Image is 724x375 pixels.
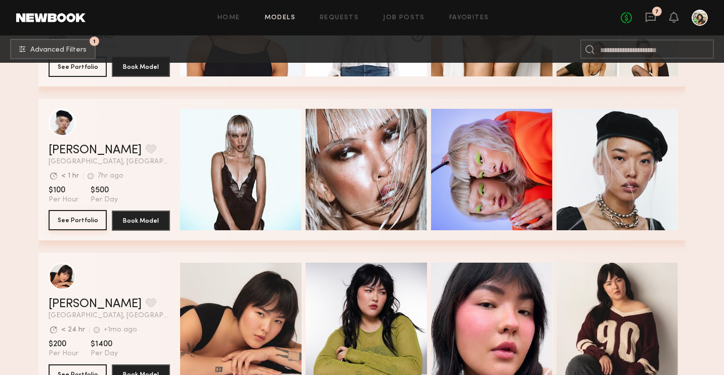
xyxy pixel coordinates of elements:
[61,173,79,180] div: < 1 hr
[49,185,78,195] span: $100
[645,12,656,24] a: 7
[218,15,240,21] a: Home
[91,185,118,195] span: $500
[30,47,87,54] span: Advanced Filters
[49,210,107,230] button: See Portfolio
[49,195,78,204] span: Per Hour
[10,39,96,59] button: 1Advanced Filters
[265,15,295,21] a: Models
[49,57,107,77] button: See Portfolio
[655,9,659,15] div: 7
[49,298,142,310] a: [PERSON_NAME]
[93,39,96,44] span: 1
[112,211,170,231] button: Book Model
[98,173,123,180] div: 7hr ago
[104,326,137,334] div: +1mo ago
[112,57,170,77] button: Book Model
[49,339,78,349] span: $200
[61,326,85,334] div: < 24 hr
[49,211,107,231] a: See Portfolio
[91,349,118,358] span: Per Day
[49,312,170,319] span: [GEOGRAPHIC_DATA], [GEOGRAPHIC_DATA]
[91,195,118,204] span: Per Day
[320,15,359,21] a: Requests
[91,339,118,349] span: $1400
[49,158,170,165] span: [GEOGRAPHIC_DATA], [GEOGRAPHIC_DATA]
[49,144,142,156] a: [PERSON_NAME]
[49,349,78,358] span: Per Hour
[449,15,489,21] a: Favorites
[383,15,425,21] a: Job Posts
